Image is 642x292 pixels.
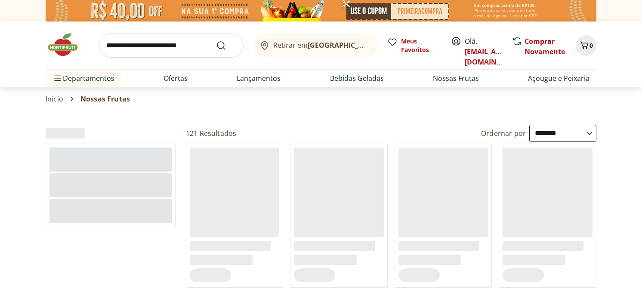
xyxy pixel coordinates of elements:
a: Açougue e Peixaria [528,73,590,83]
a: Início [46,95,63,103]
a: Nossas Frutas [433,73,479,83]
a: Lançamentos [237,73,281,83]
a: Bebidas Geladas [330,73,384,83]
input: search [99,34,244,58]
span: Meus Favoritos [401,37,441,54]
button: Submit Search [216,40,237,51]
button: Carrinho [576,35,596,56]
label: Ordernar por [481,129,526,138]
button: Menu [52,68,63,89]
a: Comprar Novamente [525,37,565,56]
span: Nossas Frutas [80,95,130,103]
b: [GEOGRAPHIC_DATA]/[GEOGRAPHIC_DATA] [308,40,453,50]
button: Retirar em[GEOGRAPHIC_DATA]/[GEOGRAPHIC_DATA] [254,34,377,58]
span: Olá, [465,36,503,67]
span: 0 [590,41,593,49]
a: [EMAIL_ADDRESS][DOMAIN_NAME] [465,47,525,67]
h2: 121 Resultados [186,129,236,138]
a: Ofertas [164,73,188,83]
img: Hortifruti [46,32,89,58]
span: Departamentos [52,68,114,89]
span: Retirar em [273,41,368,49]
a: Meus Favoritos [387,37,441,54]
